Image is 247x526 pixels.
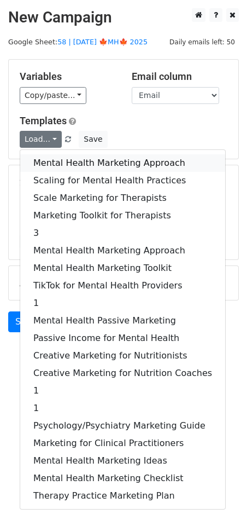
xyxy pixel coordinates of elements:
a: Marketing for Clinical Practitioners [20,435,225,452]
a: Passive Income for Mental Health [20,330,225,347]
a: TikTok for Mental Health Providers [20,277,225,294]
a: 1 [20,294,225,312]
a: 3 [20,224,225,242]
small: Google Sheet: [8,38,148,46]
h5: Email column [132,71,227,83]
a: Scaling for Mental Health Practices [20,172,225,189]
a: Send [8,311,44,332]
a: Mental Health Marketing Toolkit [20,259,225,277]
span: Daily emails left: 50 [166,36,239,48]
a: Mental Health Passive Marketing [20,312,225,330]
a: Scale Marketing for Therapists [20,189,225,207]
a: 1 [20,382,225,400]
a: 58 | [DATE] 🍁MH🍁 2025 [57,38,148,46]
a: Daily emails left: 50 [166,38,239,46]
h5: Variables [20,71,115,83]
a: Copy/paste... [20,87,86,104]
h2: New Campaign [8,8,239,27]
a: Templates [20,115,67,126]
a: Therapy Practice Marketing Plan [20,487,225,505]
iframe: Chat Widget [192,473,247,526]
a: Mental Health Marketing Checklist [20,470,225,487]
a: Psychology/Psychiatry Marketing Guide [20,417,225,435]
a: Mental Health Marketing Approach [20,154,225,172]
a: Creative Marketing for Nutritionists [20,347,225,365]
a: Load... [20,131,62,148]
a: 1 [20,400,225,417]
a: Mental Health Marketing Approach [20,242,225,259]
a: Marketing Toolkit for Therapists [20,207,225,224]
button: Save [79,131,107,148]
a: Mental Health Marketing Ideas [20,452,225,470]
a: Creative Marketing for Nutrition Coaches [20,365,225,382]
